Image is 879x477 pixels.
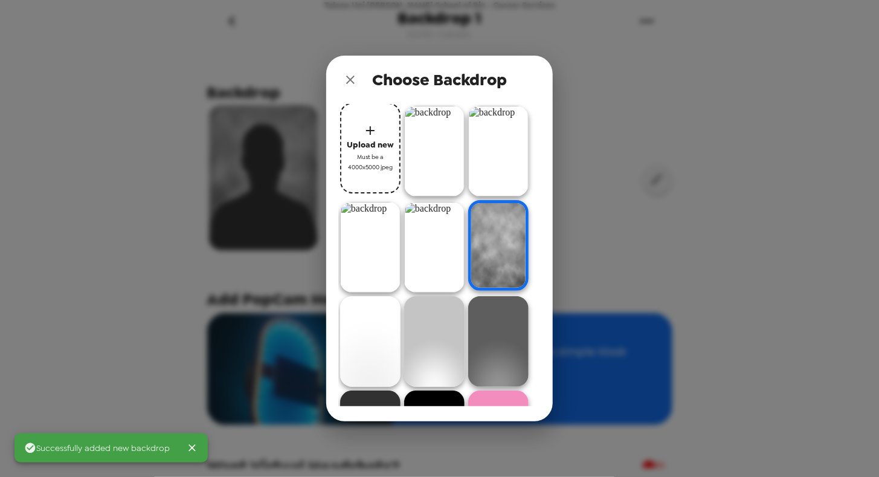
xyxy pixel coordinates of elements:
button: Upload newMust be a 4000x5000 jpeg [340,103,401,193]
button: close [338,68,362,92]
span: Must be a 4000x5000 jpeg [346,152,394,173]
img: backdrop [468,200,529,291]
img: backdrop [404,202,465,293]
img: backdrop [340,202,401,293]
img: backdrop [404,106,465,196]
img: backdrop [404,296,465,387]
span: Upload new [347,138,394,152]
span: Successfully added new backdrop [24,442,170,454]
span: Choose Backdrop [372,69,507,91]
img: backdrop [468,106,529,196]
img: backdrop [340,296,401,387]
button: Close [181,437,203,459]
img: backdrop [468,296,529,387]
